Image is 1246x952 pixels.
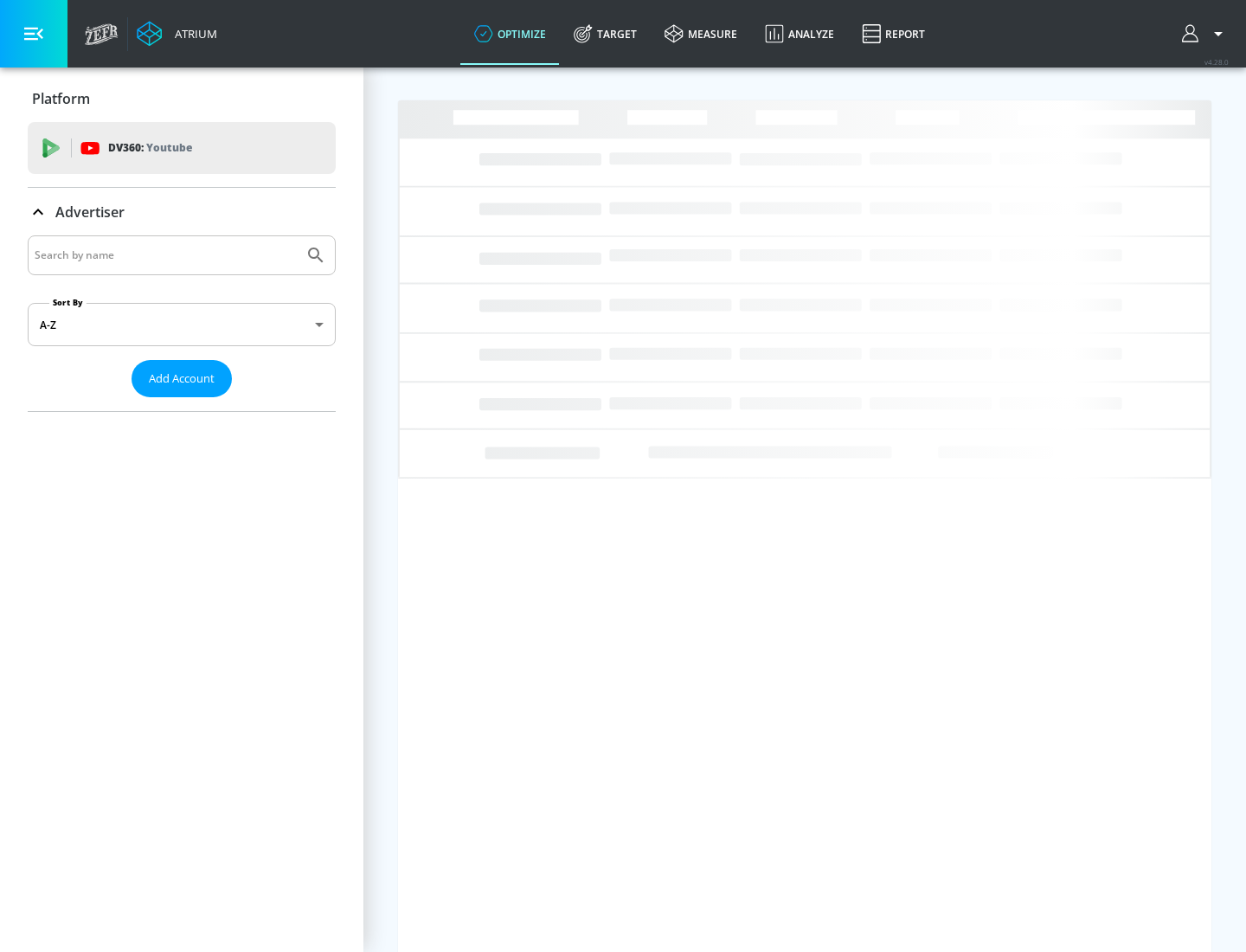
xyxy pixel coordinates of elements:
p: Youtube [146,138,192,157]
div: A-Z [28,303,336,346]
button: Add Account [132,360,232,397]
a: Report [848,3,939,65]
div: Atrium [168,26,217,42]
p: DV360: [108,138,192,158]
span: v 4.28.0 [1204,57,1229,67]
div: Platform [28,74,336,123]
a: Analyze [751,3,848,65]
a: measure [651,3,751,65]
a: Atrium [137,21,217,47]
span: Add Account [149,369,215,389]
div: Advertiser [28,235,336,411]
nav: list of Advertiser [28,397,336,411]
label: Sort By [49,297,87,308]
input: Search by name [35,244,297,267]
a: optimize [460,3,560,65]
div: Advertiser [28,188,336,236]
div: DV360: Youtube [28,122,336,174]
p: Platform [32,89,90,108]
p: Advertiser [55,203,125,222]
a: Target [560,3,651,65]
